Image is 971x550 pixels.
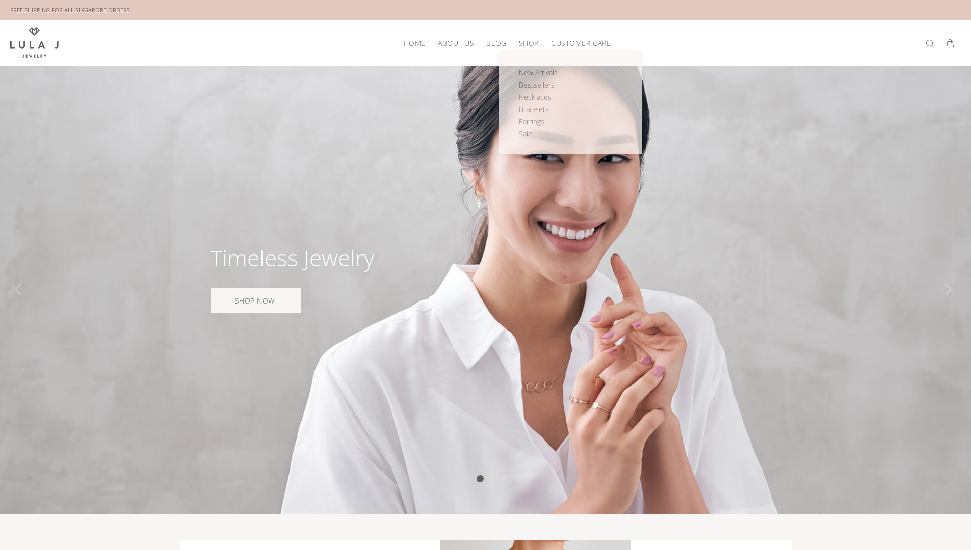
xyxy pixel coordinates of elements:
a: Bracelets [519,103,569,116]
div: Timeless Jewelry [211,246,374,269]
span: Bracelets [519,104,549,114]
a: About Us [432,35,480,51]
div: FREE SHIPPING FOR ALL SINGAPORE ORDERS [10,5,130,16]
a: Sale [519,128,569,140]
span: Shop [519,39,539,47]
a: Shop [513,35,545,51]
a: SHOP NOW! [211,288,301,313]
span: Sale [519,129,532,139]
span: Bestsellers [519,80,555,90]
span: New Arrivals [519,68,558,77]
a: Bestsellers [519,79,569,91]
a: New Arrivals [519,67,569,79]
a: Earrings [519,116,569,128]
a: Necklaces [519,91,569,103]
span: HOME [404,39,426,47]
span: About Us [438,39,474,47]
a: Customer Care [545,35,611,51]
span: Earrings [519,117,544,126]
a: HOME [398,35,432,51]
a: Blog [480,35,512,51]
span: Customer Care [551,39,611,47]
span: Necklaces [519,92,552,102]
span: Blog [486,39,506,47]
